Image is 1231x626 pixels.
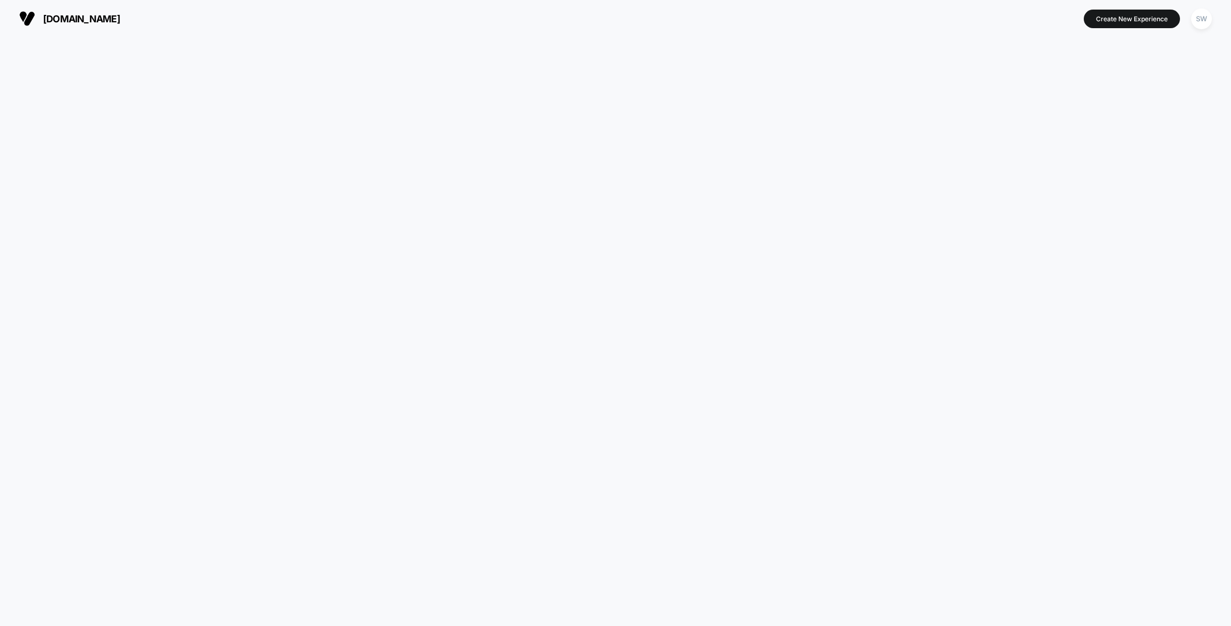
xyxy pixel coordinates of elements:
span: [DOMAIN_NAME] [43,13,120,24]
button: Create New Experience [1084,10,1180,28]
button: [DOMAIN_NAME] [16,10,123,27]
button: SW [1188,8,1215,30]
div: SW [1191,9,1212,29]
img: Visually logo [19,11,35,27]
